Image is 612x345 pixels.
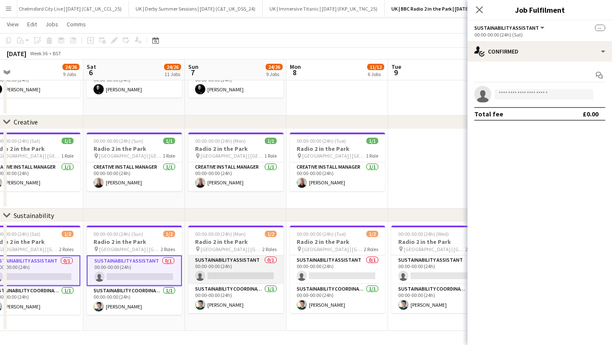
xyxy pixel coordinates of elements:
app-card-role: Eviction Manager1/100:00-00:00 (24h)[PERSON_NAME] [188,69,283,98]
app-job-card: 00:00-00:00 (24h) (Mon)1/1Radio 2 in the Park [GEOGRAPHIC_DATA] | [GEOGRAPHIC_DATA], [GEOGRAPHIC_... [188,133,283,191]
span: 00:00-00:00 (24h) (Sun) [93,231,143,237]
span: [GEOGRAPHIC_DATA] | [GEOGRAPHIC_DATA], [GEOGRAPHIC_DATA] [99,153,163,159]
app-job-card: 00:00-00:00 (24h) (Mon)1/2Radio 2 in the Park [GEOGRAPHIC_DATA] | [GEOGRAPHIC_DATA], [GEOGRAPHIC_... [188,226,283,313]
button: UK | BBC Radio 2 in the Park | [DATE] (BBC_UK_R2ITP_25) [385,0,522,17]
button: Sustainability Assistant [474,25,546,31]
app-card-role: Eviction Manager1/100:00-00:00 (24h)[PERSON_NAME] [87,69,182,98]
span: 1/1 [366,138,378,144]
span: 2 Roles [59,246,74,252]
app-card-role: Sustainability Assistant0/100:00-00:00 (24h) [188,255,283,284]
span: 2 Roles [161,246,175,252]
span: 1/2 [62,231,74,237]
h3: Radio 2 in the Park [391,238,487,246]
h3: Radio 2 in the Park [87,238,182,246]
span: 24/26 [266,64,283,70]
app-job-card: 00:00-00:00 (24h) (Sun)1/2Radio 2 in the Park [GEOGRAPHIC_DATA] | [GEOGRAPHIC_DATA], [GEOGRAPHIC_... [87,226,182,315]
div: 6 Jobs [368,71,384,77]
span: Jobs [45,20,58,28]
app-card-role: Creative Install Manager1/100:00-00:00 (24h)[PERSON_NAME] [87,162,182,191]
h3: Radio 2 in the Park [290,145,385,153]
span: -- [595,25,605,31]
span: 2 Roles [364,246,378,252]
div: BST [53,50,61,57]
span: 2 Roles [262,246,277,252]
span: [GEOGRAPHIC_DATA] | [GEOGRAPHIC_DATA], [GEOGRAPHIC_DATA] [404,246,465,252]
app-card-role: Sustainability Assistant0/100:00-00:00 (24h) [391,255,487,284]
h3: Radio 2 in the Park [290,238,385,246]
span: 1 Role [366,153,378,159]
app-card-role: Sustainability Assistant0/100:00-00:00 (24h) [290,255,385,284]
app-job-card: 00:00-00:00 (24h) (Wed)1/2Radio 2 in the Park [GEOGRAPHIC_DATA] | [GEOGRAPHIC_DATA], [GEOGRAPHIC_... [391,226,487,313]
div: 11 Jobs [164,71,181,77]
h3: Radio 2 in the Park [188,238,283,246]
a: Edit [24,19,40,30]
div: 9 Jobs [266,71,282,77]
span: 1/1 [265,138,277,144]
span: [GEOGRAPHIC_DATA] | [GEOGRAPHIC_DATA], [GEOGRAPHIC_DATA] [99,246,161,252]
div: 00:00-00:00 (24h) (Sat) [474,31,605,38]
span: 24/26 [164,64,181,70]
span: [GEOGRAPHIC_DATA] | [GEOGRAPHIC_DATA], [GEOGRAPHIC_DATA] [302,246,364,252]
div: 9 Jobs [63,71,79,77]
span: 1 Role [61,153,74,159]
span: 1/2 [265,231,277,237]
app-job-card: 00:00-00:00 (24h) (Sun)1/1Radio 2 in the Park [GEOGRAPHIC_DATA] | [GEOGRAPHIC_DATA], [GEOGRAPHIC_... [87,133,182,191]
span: 1 Role [264,153,277,159]
span: 9 [390,68,401,77]
app-card-role: Creative Install Manager1/100:00-00:00 (24h)[PERSON_NAME] [290,162,385,191]
div: Total fee [474,110,503,118]
app-card-role: Creative Install Manager1/100:00-00:00 (24h)[PERSON_NAME] [188,162,283,191]
app-card-role: Sustainability Coordinator1/100:00-00:00 (24h)[PERSON_NAME] [290,284,385,313]
h3: Job Fulfilment [467,4,612,15]
span: Tue [391,63,401,71]
span: Edit [27,20,37,28]
button: UK | Immersive Titanic | [DATE] (FKP_UK_TNC_25) [263,0,385,17]
button: UK | Derby Summer Sessions | [DATE] (C&T_UK_DSS_24) [129,0,263,17]
span: 6 [85,68,96,77]
a: View [3,19,22,30]
span: 1/2 [163,231,175,237]
h3: Radio 2 in the Park [87,145,182,153]
span: Sustainability Assistant [474,25,539,31]
span: Sun [188,63,198,71]
span: 1 Role [163,153,175,159]
app-card-role: Sustainability Coordinator1/100:00-00:00 (24h)[PERSON_NAME] [188,284,283,313]
span: 1/1 [62,138,74,144]
span: [GEOGRAPHIC_DATA] | [GEOGRAPHIC_DATA], [GEOGRAPHIC_DATA] [302,153,366,159]
span: Mon [290,63,301,71]
button: UK | Chelmsford City Live | [DATE] (C&T_UK_CCL_25) [3,0,129,17]
h3: Radio 2 in the Park [188,145,283,153]
span: 00:00-00:00 (24h) (Mon) [195,231,246,237]
span: 00:00-00:00 (24h) (Wed) [398,231,449,237]
span: 11/12 [367,64,384,70]
span: 7 [187,68,198,77]
a: Comms [63,19,89,30]
span: 1/2 [366,231,378,237]
span: 24/26 [62,64,79,70]
span: 00:00-00:00 (24h) (Tue) [297,231,346,237]
app-job-card: 00:00-00:00 (24h) (Tue)1/1Radio 2 in the Park [GEOGRAPHIC_DATA] | [GEOGRAPHIC_DATA], [GEOGRAPHIC_... [290,133,385,191]
div: Confirmed [467,41,612,62]
span: 1/1 [163,138,175,144]
span: Sat [87,63,96,71]
span: 2 Roles [465,246,480,252]
app-card-role: Sustainability Assistant0/100:00-00:00 (24h) [87,255,182,286]
span: 00:00-00:00 (24h) (Tue) [297,138,346,144]
span: View [7,20,19,28]
span: [GEOGRAPHIC_DATA] | [GEOGRAPHIC_DATA], [GEOGRAPHIC_DATA] [201,246,262,252]
app-card-role: Sustainability Coordinator1/100:00-00:00 (24h)[PERSON_NAME] [87,286,182,315]
span: 8 [289,68,301,77]
span: 00:00-00:00 (24h) (Mon) [195,138,246,144]
div: Creative [14,118,38,126]
a: Jobs [42,19,62,30]
app-card-role: Sustainability Coordinator1/100:00-00:00 (24h)[PERSON_NAME] [391,284,487,313]
app-job-card: 00:00-00:00 (24h) (Tue)1/2Radio 2 in the Park [GEOGRAPHIC_DATA] | [GEOGRAPHIC_DATA], [GEOGRAPHIC_... [290,226,385,313]
span: [GEOGRAPHIC_DATA] | [GEOGRAPHIC_DATA], [GEOGRAPHIC_DATA] [201,153,264,159]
